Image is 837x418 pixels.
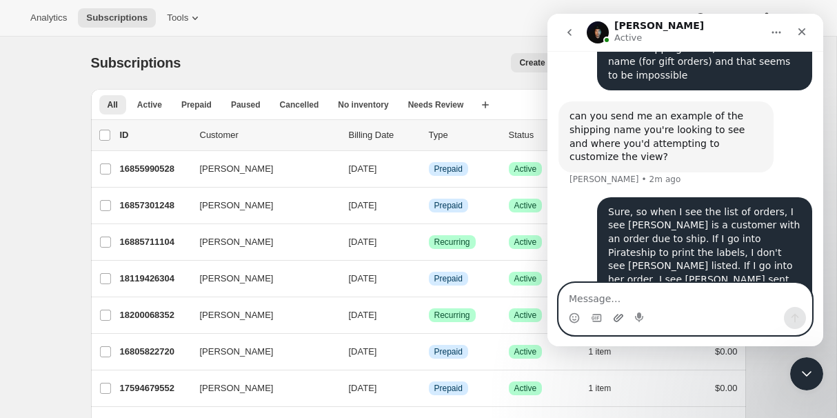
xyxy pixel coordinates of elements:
[434,346,463,357] span: Prepaid
[474,95,496,115] button: Create new view
[120,306,738,325] div: 18200068352[PERSON_NAME][DATE]SuccessRecurringSuccessActive1 item$32.99
[231,99,261,110] span: Paused
[434,237,470,248] span: Recurring
[120,269,738,288] div: 18119426304[PERSON_NAME][DATE]InfoPrepaidSuccessActive1 item$0.00
[120,196,738,215] div: 16857301248[PERSON_NAME][DATE]InfoPrepaidSuccessActive1 item$0.00
[43,299,54,310] button: Gif picker
[120,232,738,252] div: 16885711104[PERSON_NAME][DATE]SuccessRecurringSuccessActive1 item$29.99
[349,383,377,393] span: [DATE]
[30,12,67,23] span: Analytics
[22,8,75,28] button: Analytics
[200,272,274,286] span: [PERSON_NAME]
[22,161,133,170] div: [PERSON_NAME] • 2m ago
[349,310,377,320] span: [DATE]
[509,128,578,142] p: Status
[434,310,470,321] span: Recurring
[790,357,823,390] iframe: Intercom live chat
[519,57,597,68] span: Create subscription
[434,163,463,175] span: Prepaid
[120,381,189,395] p: 17594679552
[120,159,738,179] div: 16855990528[PERSON_NAME][DATE]InfoPrepaidSuccessActive1 item$0.00
[192,195,330,217] button: [PERSON_NAME]
[108,99,118,110] span: All
[120,342,738,361] div: 16805822720[PERSON_NAME][DATE]InfoPrepaidSuccessActive1 item$0.00
[589,342,627,361] button: 1 item
[65,299,77,310] button: Upload attachment
[159,8,210,28] button: Tools
[707,12,726,23] span: Help
[192,377,330,399] button: [PERSON_NAME]
[200,199,274,212] span: [PERSON_NAME]
[200,235,274,249] span: [PERSON_NAME]
[774,12,807,23] span: Settings
[715,383,738,393] span: $0.00
[349,163,377,174] span: [DATE]
[589,346,612,357] span: 1 item
[11,88,226,158] div: can you send me an example of the shipping name you're looking to see and where you'd attempting ...
[514,383,537,394] span: Active
[120,235,189,249] p: 16885711104
[120,272,189,286] p: 18119426304
[78,8,156,28] button: Subscriptions
[408,99,464,110] span: Needs Review
[91,55,181,70] span: Subscriptions
[349,237,377,247] span: [DATE]
[589,379,627,398] button: 1 item
[120,128,189,142] p: ID
[349,200,377,210] span: [DATE]
[514,273,537,284] span: Active
[22,96,215,150] div: can you send me an example of the shipping name you're looking to see and where you'd attempting ...
[685,8,748,28] button: Help
[11,88,265,183] div: Adrian says…
[338,99,388,110] span: No inventory
[50,183,265,321] div: Sure, so when I see the list of orders, I see [PERSON_NAME] is a customer with an order due to sh...
[514,200,537,211] span: Active
[200,345,274,359] span: [PERSON_NAME]
[120,345,189,359] p: 16805822720
[200,128,338,142] p: Customer
[349,128,418,142] p: Billing Date
[88,299,99,310] button: Start recording
[11,183,265,323] div: Christy says…
[200,162,274,176] span: [PERSON_NAME]
[86,12,148,23] span: Subscriptions
[192,158,330,180] button: [PERSON_NAME]
[434,383,463,394] span: Prepaid
[192,304,330,326] button: [PERSON_NAME]
[236,293,259,315] button: Send a message…
[192,231,330,253] button: [PERSON_NAME]
[192,341,330,363] button: [PERSON_NAME]
[120,379,738,398] div: 17594679552[PERSON_NAME][DATE]InfoPrepaidSuccessActive1 item$0.00
[120,199,189,212] p: 16857301248
[589,383,612,394] span: 1 item
[511,53,605,72] button: Create subscription
[349,346,377,357] span: [DATE]
[12,270,264,293] textarea: Message…
[349,273,377,283] span: [DATE]
[21,299,32,310] button: Emoji picker
[514,346,537,357] span: Active
[200,381,274,395] span: [PERSON_NAME]
[434,273,463,284] span: Prepaid
[61,192,254,313] div: Sure, so when I see the list of orders, I see [PERSON_NAME] is a customer with an order due to sh...
[167,12,188,23] span: Tools
[120,162,189,176] p: 16855990528
[752,8,815,28] button: Settings
[120,308,189,322] p: 18200068352
[181,99,212,110] span: Prepaid
[514,237,537,248] span: Active
[429,128,498,142] div: Type
[514,163,537,175] span: Active
[137,99,162,110] span: Active
[280,99,319,110] span: Cancelled
[200,308,274,322] span: [PERSON_NAME]
[120,128,738,142] div: IDCustomerBilling DateTypeStatusItemsTotal
[715,346,738,357] span: $0.00
[547,14,823,346] iframe: Intercom live chat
